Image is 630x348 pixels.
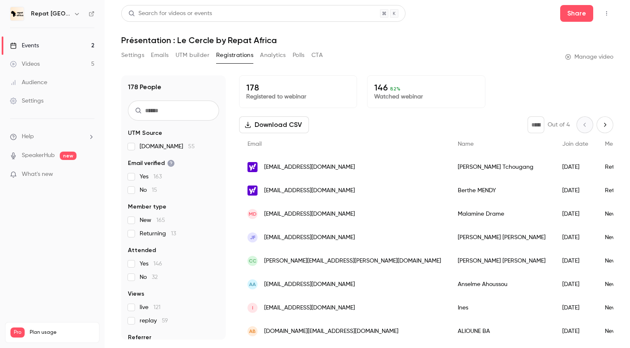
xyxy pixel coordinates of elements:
[128,203,166,211] span: Member type
[22,170,53,179] span: What's new
[152,274,158,280] span: 32
[10,78,47,87] div: Audience
[151,49,168,62] button: Emails
[162,318,168,324] span: 59
[84,171,94,178] iframe: Noticeable Trigger
[449,226,554,249] div: [PERSON_NAME] [PERSON_NAME]
[153,261,162,267] span: 146
[152,187,157,193] span: 15
[216,49,253,62] button: Registrations
[554,249,597,273] div: [DATE]
[560,5,593,22] button: Share
[449,249,554,273] div: [PERSON_NAME] [PERSON_NAME]
[449,296,554,320] div: Ines
[140,142,195,151] span: [DOMAIN_NAME]
[239,116,309,133] button: Download CSV
[390,86,400,92] span: 82 %
[188,144,195,150] span: 55
[10,41,39,50] div: Events
[246,93,350,101] p: Registered to webinar
[128,290,144,298] span: Views
[449,202,554,226] div: Malamine Drame
[128,9,212,18] div: Search for videos or events
[22,151,55,160] a: SpeakerHub
[31,10,70,18] h6: Repat [GEOGRAPHIC_DATA]
[10,60,40,68] div: Videos
[264,186,355,195] span: [EMAIL_ADDRESS][DOMAIN_NAME]
[249,257,256,265] span: CC
[449,179,554,202] div: Berthe MENDY
[252,304,253,312] span: I
[264,327,398,336] span: [DOMAIN_NAME][EMAIL_ADDRESS][DOMAIN_NAME]
[140,216,165,224] span: New
[449,155,554,179] div: [PERSON_NAME] Tchougang
[458,141,474,147] span: Name
[249,210,257,218] span: MD
[128,246,156,255] span: Attended
[128,129,162,137] span: UTM Source
[140,229,176,238] span: Returning
[264,280,355,289] span: [EMAIL_ADDRESS][DOMAIN_NAME]
[264,210,355,219] span: [EMAIL_ADDRESS][DOMAIN_NAME]
[176,49,209,62] button: UTM builder
[247,186,258,196] img: yahoo.fr
[156,217,165,223] span: 165
[30,329,94,336] span: Plan usage
[565,53,613,61] a: Manage video
[22,132,34,141] span: Help
[264,163,355,172] span: [EMAIL_ADDRESS][DOMAIN_NAME]
[597,116,613,133] button: Next page
[153,304,161,310] span: 121
[449,273,554,296] div: Anselme Ahoussou
[140,317,168,325] span: replay
[128,82,161,92] h1: 178 People
[153,174,162,180] span: 163
[264,304,355,312] span: [EMAIL_ADDRESS][DOMAIN_NAME]
[140,273,158,281] span: No
[260,49,286,62] button: Analytics
[140,303,161,312] span: live
[10,327,25,338] span: Pro
[264,257,441,266] span: [PERSON_NAME][EMAIL_ADDRESS][PERSON_NAME][DOMAIN_NAME]
[140,173,162,181] span: Yes
[128,159,175,168] span: Email verified
[554,273,597,296] div: [DATE]
[10,97,43,105] div: Settings
[554,226,597,249] div: [DATE]
[247,162,258,172] img: yahoo.fr
[171,231,176,237] span: 13
[554,179,597,202] div: [DATE]
[140,186,157,194] span: No
[10,7,24,21] img: Repat Africa
[449,320,554,343] div: ALIOUNE BA
[554,296,597,320] div: [DATE]
[249,281,256,288] span: AA
[250,234,255,241] span: jF
[249,327,256,335] span: AB
[121,49,144,62] button: Settings
[247,141,262,147] span: Email
[60,152,77,160] span: new
[121,35,613,45] h1: Présentation : Le Cercle by Repat Africa
[293,49,305,62] button: Polls
[246,82,350,93] p: 178
[562,141,588,147] span: Join date
[374,82,478,93] p: 146
[554,202,597,226] div: [DATE]
[10,132,94,141] li: help-dropdown-opener
[311,49,323,62] button: CTA
[374,93,478,101] p: Watched webinar
[554,320,597,343] div: [DATE]
[264,233,355,242] span: [EMAIL_ADDRESS][DOMAIN_NAME]
[548,121,570,129] p: Out of 4
[554,155,597,179] div: [DATE]
[140,260,162,268] span: Yes
[128,333,151,342] span: Referrer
